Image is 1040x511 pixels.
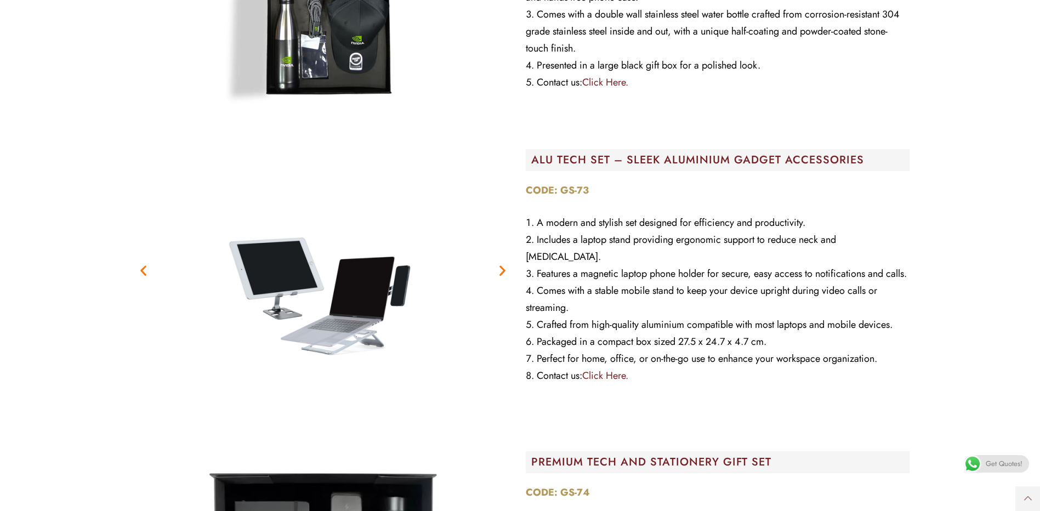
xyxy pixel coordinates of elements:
a: Click Here. [582,368,628,383]
div: 3 / 3 [131,133,515,407]
strong: CODE: GS-73 [526,183,589,197]
img: GS-73-1 [186,133,460,407]
strong: CODE: GS-74 [526,485,590,499]
li: Contact us: [526,74,910,91]
h2: ALU TECH SET – SLEEK ALUMINIUM GADGET ACCESSORIES [531,155,910,166]
div: Previous slide [137,263,150,277]
li: Crafted from high-quality aluminium compatible with most laptops and mobile devices. [526,316,910,333]
li: Features a magnetic laptop phone holder for secure, easy access to notifications and calls. [526,265,910,282]
h2: PREMIUM TECH AND STATIONERY GIFT SET [531,457,910,468]
div: Next slide [496,263,509,277]
li: Comes with a double wall stainless steel water bottle crafted from corrosion-resistant 304 grade ... [526,6,910,57]
a: Click Here. [582,75,628,89]
div: Image Carousel [131,133,515,407]
li: Comes with a stable mobile stand to keep your device upright during video calls or streaming. [526,282,910,316]
li: Contact us: [526,367,910,384]
li: Presented in a large black gift box for a polished look. [526,57,910,74]
li: A modern and stylish set designed for efficiency and productivity. [526,214,910,231]
li: Perfect for home, office, or on-the-go use to enhance your workspace organization. [526,350,910,367]
li: Packaged in a compact box sized 27.5 x 24.7 x 4.7 cm. [526,333,910,350]
li: Includes a laptop stand providing ergonomic support to reduce neck and [MEDICAL_DATA]. [526,231,910,265]
span: Get Quotes! [986,455,1022,473]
